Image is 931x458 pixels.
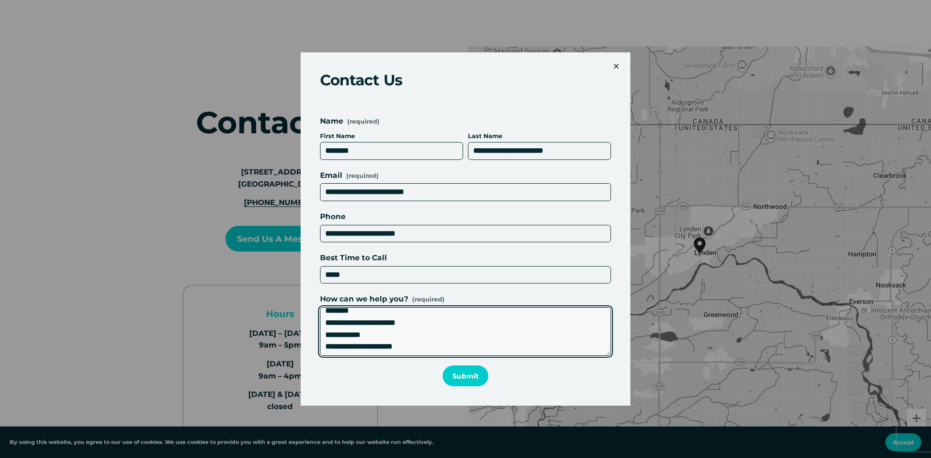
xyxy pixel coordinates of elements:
div: First Name [320,131,463,142]
span: (required) [346,171,379,181]
span: How can we help you? [320,293,408,305]
span: Name [320,115,343,127]
span: Phone [320,211,346,223]
span: (required) [412,295,445,304]
span: Submit [452,372,479,380]
div: Last Name [468,131,611,142]
div: Contact Us [320,72,600,89]
span: Email [320,170,342,182]
div: Close [611,61,622,72]
span: Best Time to Call [320,252,387,264]
span: (required) [347,119,380,125]
button: SubmitSubmit [443,365,488,386]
